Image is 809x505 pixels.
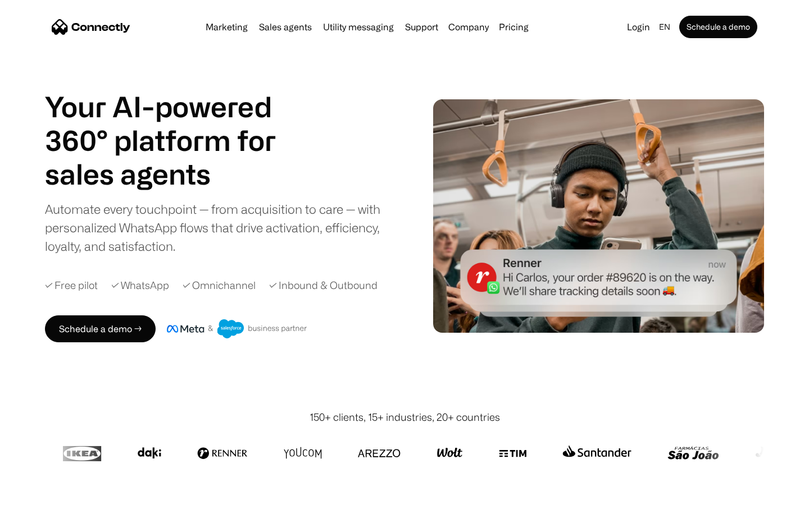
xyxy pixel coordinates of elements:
[310,410,500,425] div: 150+ clients, 15+ industries, 20+ countries
[201,22,252,31] a: Marketing
[111,278,169,293] div: ✓ WhatsApp
[494,22,533,31] a: Pricing
[254,22,316,31] a: Sales agents
[622,19,655,35] a: Login
[45,90,303,157] h1: Your AI-powered 360° platform for
[167,319,307,338] img: Meta and Salesforce business partner badge.
[319,22,398,31] a: Utility messaging
[45,200,399,255] div: Automate every touchpoint — from acquisition to care — with personalized WhatsApp flows that driv...
[401,22,443,31] a: Support
[45,278,98,293] div: ✓ Free pilot
[448,19,489,35] div: Company
[269,278,378,293] div: ✓ Inbound & Outbound
[679,16,757,38] a: Schedule a demo
[45,315,156,342] a: Schedule a demo →
[11,484,67,501] aside: Language selected: English
[45,157,303,191] h1: sales agents
[183,278,256,293] div: ✓ Omnichannel
[659,19,670,35] div: en
[22,485,67,501] ul: Language list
